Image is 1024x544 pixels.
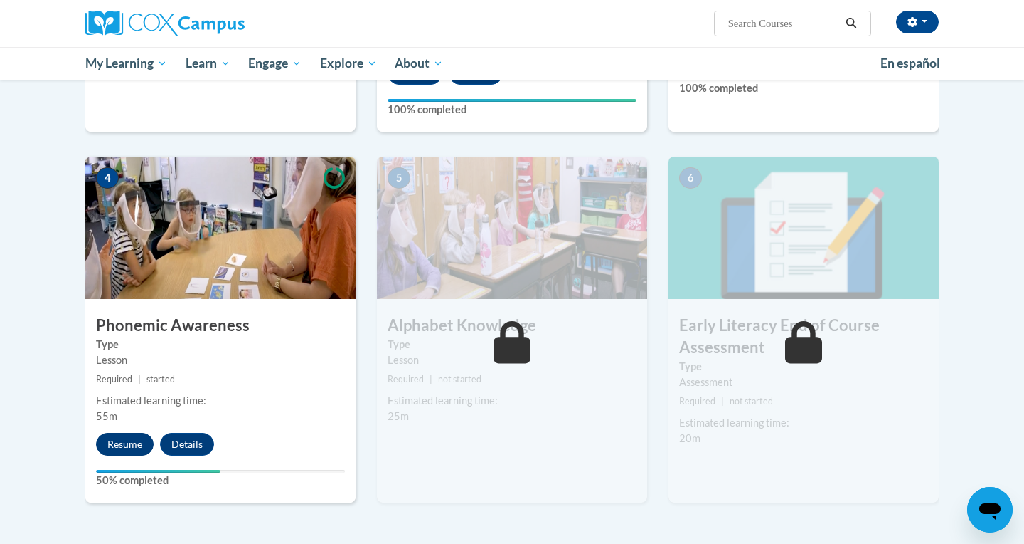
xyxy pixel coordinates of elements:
[730,396,773,407] span: not started
[896,11,939,33] button: Account Settings
[85,11,356,36] a: Cox Campus
[85,157,356,299] img: Course Image
[85,55,167,72] span: My Learning
[388,393,636,409] div: Estimated learning time:
[727,15,841,32] input: Search Courses
[311,47,386,80] a: Explore
[76,47,176,80] a: My Learning
[239,47,311,80] a: Engage
[668,157,939,299] img: Course Image
[679,396,715,407] span: Required
[967,487,1013,533] iframe: Button to launch messaging window
[388,352,636,368] div: Lesson
[721,396,724,407] span: |
[96,167,119,189] span: 4
[377,315,647,337] h3: Alphabet Knowledge
[880,56,940,70] span: En español
[679,80,928,96] label: 100% completed
[176,47,240,80] a: Learn
[96,433,154,456] button: Resume
[85,315,356,337] h3: Phonemic Awareness
[438,374,481,385] span: not started
[320,55,377,72] span: Explore
[841,15,862,32] button: Search
[388,99,636,102] div: Your progress
[395,55,443,72] span: About
[679,167,702,189] span: 6
[138,374,141,385] span: |
[248,55,302,72] span: Engage
[96,410,117,422] span: 55m
[679,375,928,390] div: Assessment
[679,432,700,444] span: 20m
[96,374,132,385] span: Required
[96,470,220,473] div: Your progress
[679,415,928,431] div: Estimated learning time:
[388,167,410,189] span: 5
[388,410,409,422] span: 25m
[146,374,175,385] span: started
[388,102,636,117] label: 100% completed
[85,11,245,36] img: Cox Campus
[871,48,949,78] a: En español
[64,47,960,80] div: Main menu
[668,315,939,359] h3: Early Literacy End of Course Assessment
[96,473,345,488] label: 50% completed
[186,55,230,72] span: Learn
[96,393,345,409] div: Estimated learning time:
[388,337,636,352] label: Type
[96,352,345,368] div: Lesson
[160,433,214,456] button: Details
[388,374,424,385] span: Required
[96,337,345,352] label: Type
[377,157,647,299] img: Course Image
[386,47,453,80] a: About
[679,359,928,375] label: Type
[430,374,432,385] span: |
